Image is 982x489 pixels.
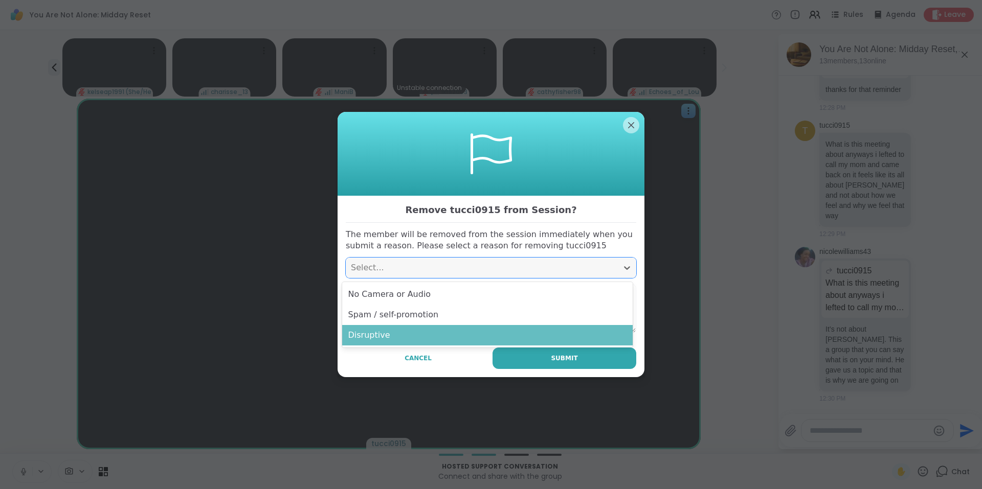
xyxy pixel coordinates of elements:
[342,284,633,305] div: No Camera or Audio
[493,347,636,369] button: Submit
[405,354,432,363] span: Cancel
[346,202,636,218] h3: Remove tucci0915 from Session?
[342,325,633,345] div: Disruptive
[342,305,633,325] div: Spam / self-promotion
[351,262,613,274] div: Select...
[551,354,577,363] span: Submit
[346,347,490,369] button: Cancel
[346,229,636,252] p: The member will be removed from the session immediately when you submit a reason. Please select a...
